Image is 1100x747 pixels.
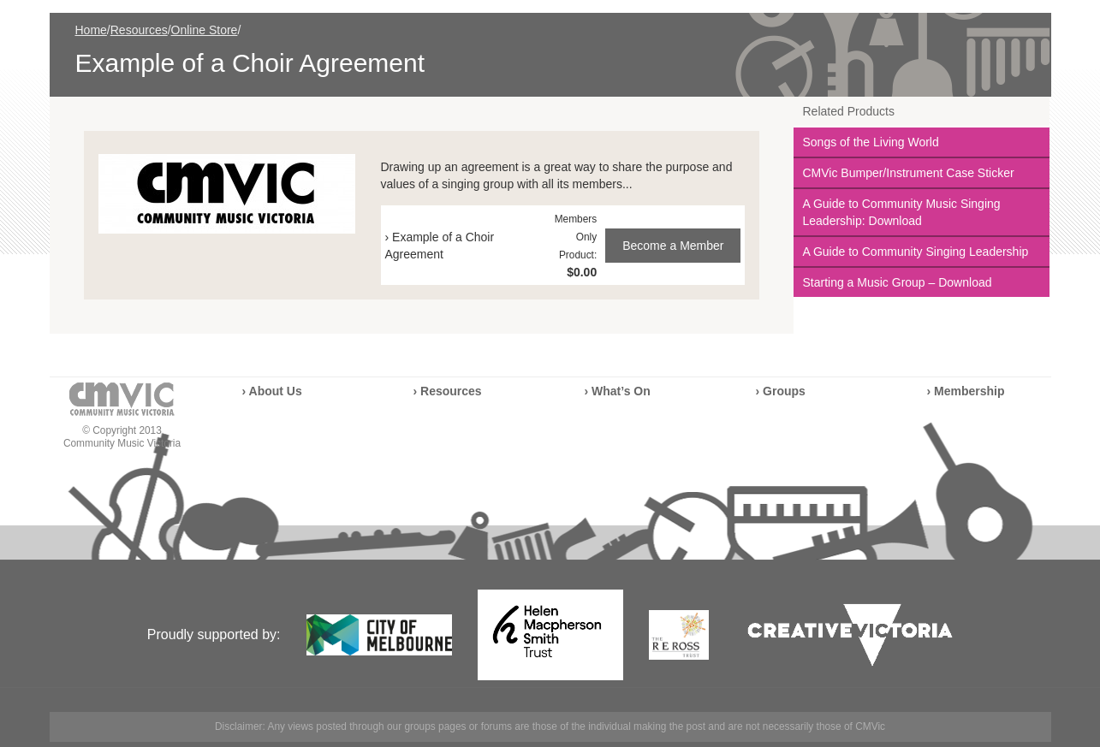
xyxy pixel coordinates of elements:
[242,384,302,398] a: › About Us
[413,384,482,398] a: › Resources
[585,384,651,398] a: › What’s On
[50,712,1051,742] p: Disclaimer: ​Any views posted through our groups pages or forums are those of the individual maki...
[110,23,168,37] a: Resources
[794,189,1049,237] a: A Guide to Community Music Singing Leadership: Download
[98,154,355,234] img: CMV_logo_BW.Cropped.jpg
[734,590,966,679] img: Creative Victoria Logo
[75,21,1026,80] div: / / /
[794,97,1049,127] a: Related Products
[794,158,1049,189] a: CMVic Bumper/Instrument Case Sticker
[567,265,597,279] strong: $0.00
[555,213,598,261] span: Members Only Product:
[605,228,740,263] a: Become a Member
[794,268,1049,297] a: Starting a Music Group – Download
[794,237,1049,268] a: A Guide to Community Singing Leadership
[75,23,107,37] a: Home
[50,562,281,708] p: Proudly supported by:
[69,382,175,416] img: cmvic-logo-footer.png
[385,228,555,263] span: › Example of a Choir Agreement
[927,384,1005,398] a: › Membership
[75,47,1026,80] span: Example of a Choir Agreement
[50,424,195,450] p: © Copyright 2013 Community Music Victoria
[756,384,806,398] a: › Groups
[98,158,746,193] p: Drawing up an agreement is a great way to share the purpose and values of a singing group with al...
[306,614,452,655] img: City of Melbourne
[649,610,709,660] img: The Re Ross Trust
[478,590,623,679] img: Helen Macpherson Smith Trust
[171,23,238,37] a: Online Store
[794,127,1049,158] a: Songs of the Living World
